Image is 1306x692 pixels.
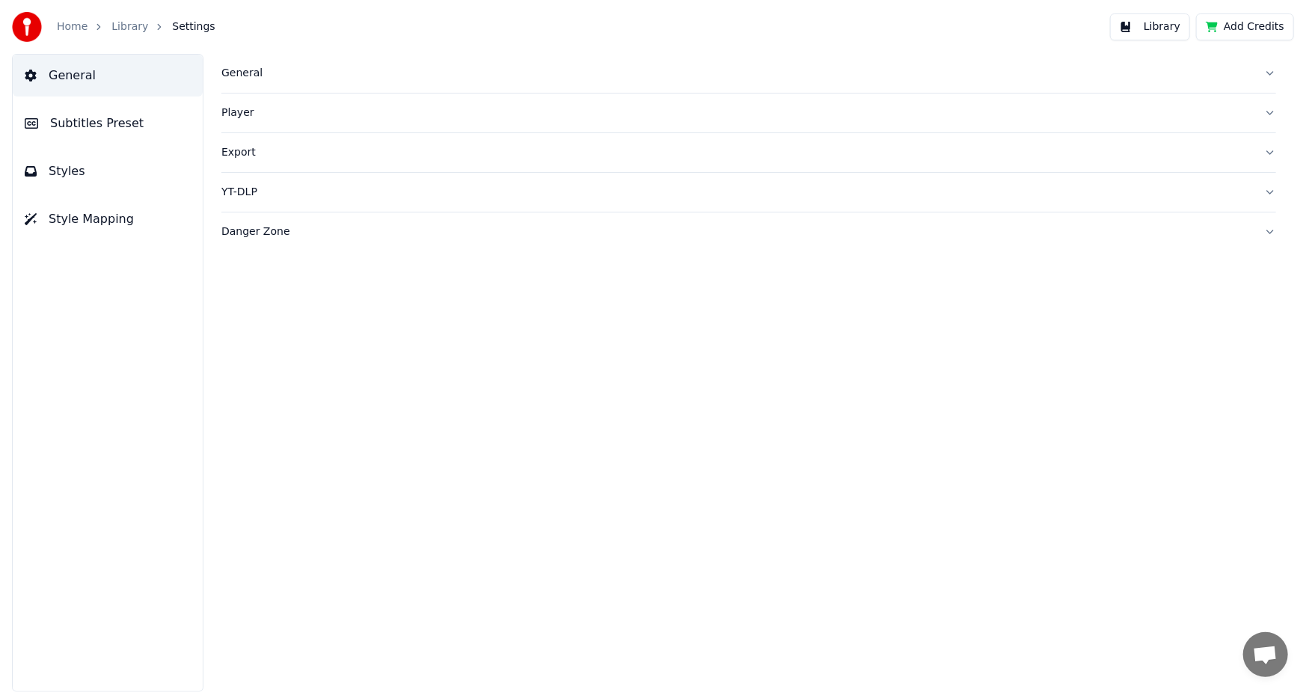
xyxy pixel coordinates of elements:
[49,162,85,180] span: Styles
[1196,13,1294,40] button: Add Credits
[221,212,1276,251] button: Danger Zone
[57,19,88,34] a: Home
[1110,13,1190,40] button: Library
[221,185,1252,200] div: YT-DLP
[49,67,96,85] span: General
[13,55,203,97] button: General
[50,114,144,132] span: Subtitles Preset
[13,102,203,144] button: Subtitles Preset
[221,54,1276,93] button: General
[12,12,42,42] img: youka
[221,94,1276,132] button: Player
[221,66,1252,81] div: General
[221,145,1252,160] div: Export
[13,198,203,240] button: Style Mapping
[221,133,1276,172] button: Export
[221,105,1252,120] div: Player
[172,19,215,34] span: Settings
[49,210,134,228] span: Style Mapping
[111,19,148,34] a: Library
[221,173,1276,212] button: YT-DLP
[221,224,1252,239] div: Danger Zone
[1243,632,1288,677] div: Open chat
[57,19,215,34] nav: breadcrumb
[13,150,203,192] button: Styles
